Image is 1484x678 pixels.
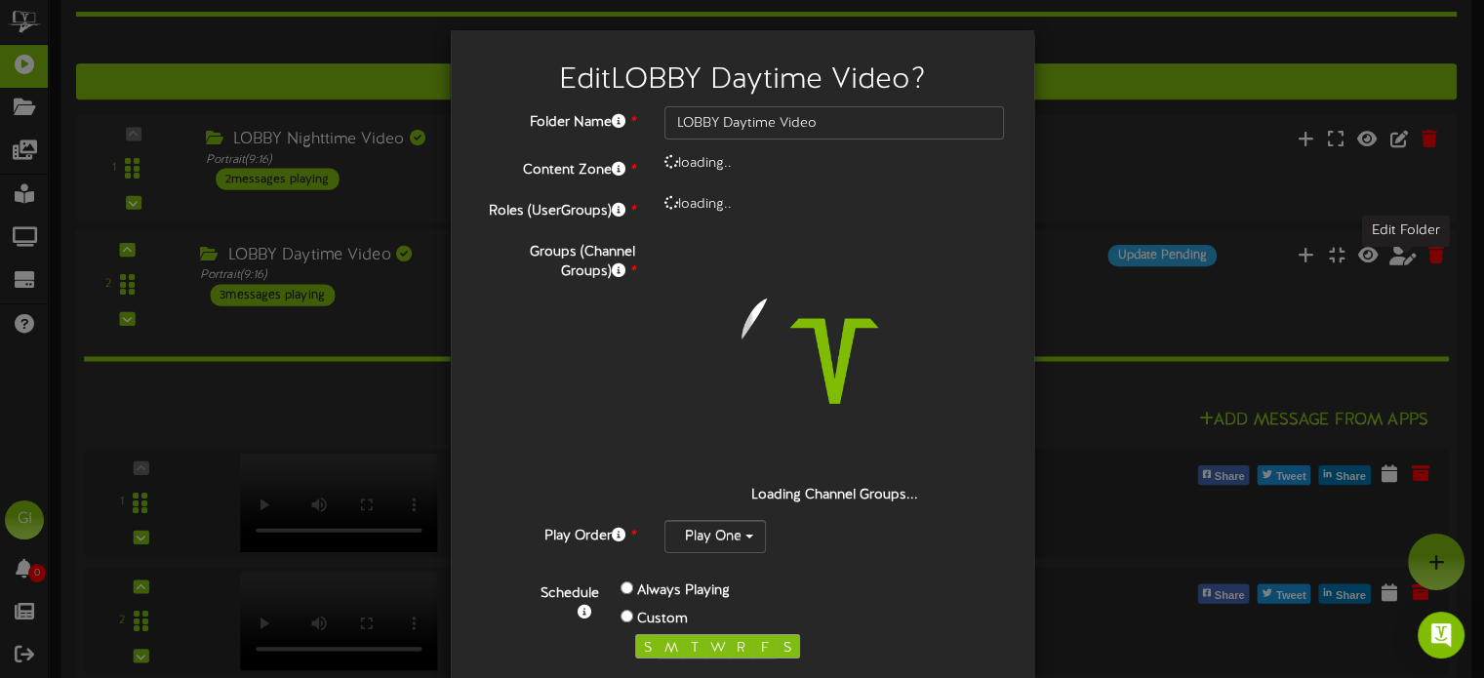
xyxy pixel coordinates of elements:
[465,520,650,546] label: Play Order
[637,581,730,601] label: Always Playing
[737,641,745,656] span: R
[637,610,688,629] label: Custom
[465,236,650,282] label: Groups (Channel Groups)
[480,64,1005,97] h2: Edit LOBBY Daytime Video ?
[710,641,726,656] span: W
[664,106,1005,140] input: Folder Name
[650,195,1020,215] div: loading..
[644,641,652,656] span: S
[761,641,769,656] span: F
[465,195,650,221] label: Roles (UserGroups)
[709,236,959,486] img: loading-spinner-2.png
[691,641,699,656] span: T
[783,641,791,656] span: S
[664,641,678,656] span: M
[664,520,766,553] button: Play One
[650,154,1020,174] div: loading..
[751,488,918,502] strong: Loading Channel Groups...
[465,106,650,133] label: Folder Name
[541,586,599,601] b: Schedule
[465,154,650,180] label: Content Zone
[1418,612,1464,658] div: Open Intercom Messenger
